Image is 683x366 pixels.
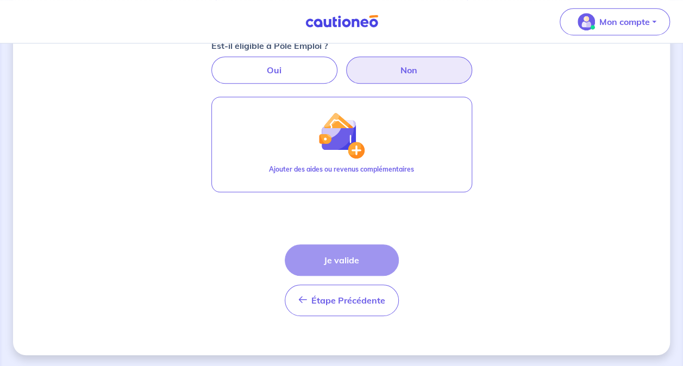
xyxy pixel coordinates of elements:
img: illu_account_valid_menu.svg [578,13,595,30]
img: Cautioneo [301,15,383,28]
img: illu_wallet.svg [318,112,365,159]
label: Oui [211,56,337,84]
button: illu_wallet.svgAjouter des aides ou revenus complémentaires [211,97,472,192]
button: Étape Précédente [285,285,399,316]
strong: Est-il éligible à Pôle Emploi ? [211,40,328,51]
label: Non [346,56,472,84]
p: Mon compte [599,15,650,28]
span: Étape Précédente [311,295,385,306]
button: illu_account_valid_menu.svgMon compte [560,8,670,35]
p: Ajouter des aides ou revenus complémentaires [269,165,414,174]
